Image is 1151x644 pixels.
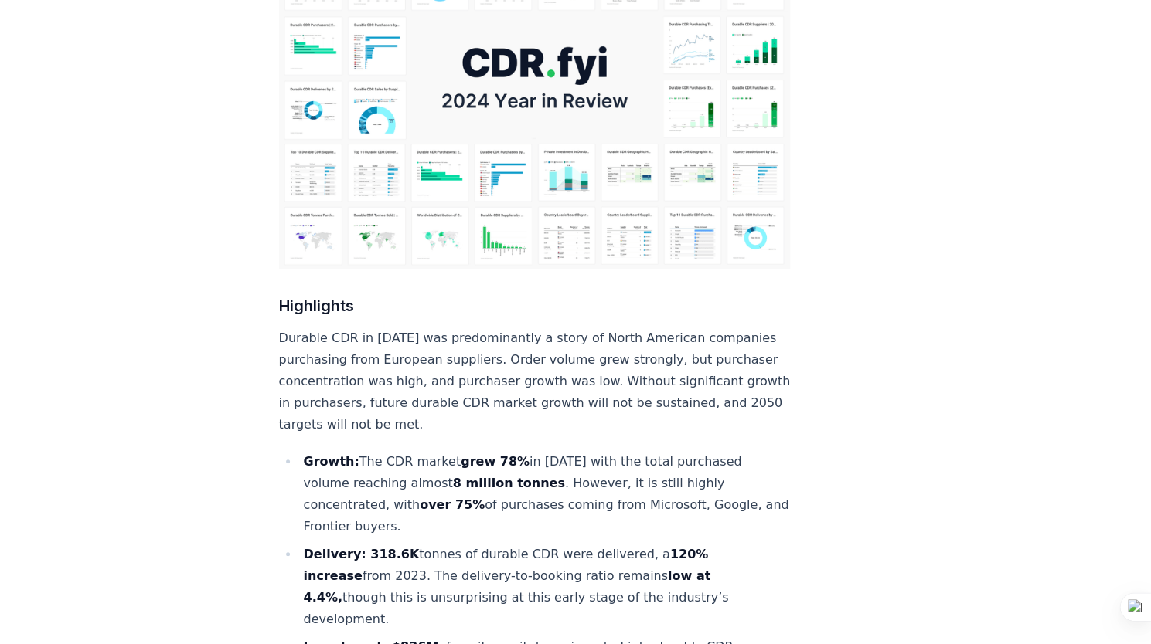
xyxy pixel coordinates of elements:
[304,547,420,561] strong: Delivery: 318.6K
[304,454,359,469] strong: Growth:
[461,454,530,469] strong: grew 78%
[299,451,791,537] li: The CDR market in [DATE] with the total purchased volume reaching almost . However, it is still h...
[420,497,485,512] strong: over 75%
[279,327,791,436] p: Durable CDR in [DATE] was predominantly a story of North American companies purchasing from Europ...
[279,293,791,318] h3: Highlights
[453,476,565,490] strong: 8 million tonnes
[299,544,791,630] li: tonnes of durable CDR were delivered, a from 2023​. The delivery-to-booking ratio remains though ...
